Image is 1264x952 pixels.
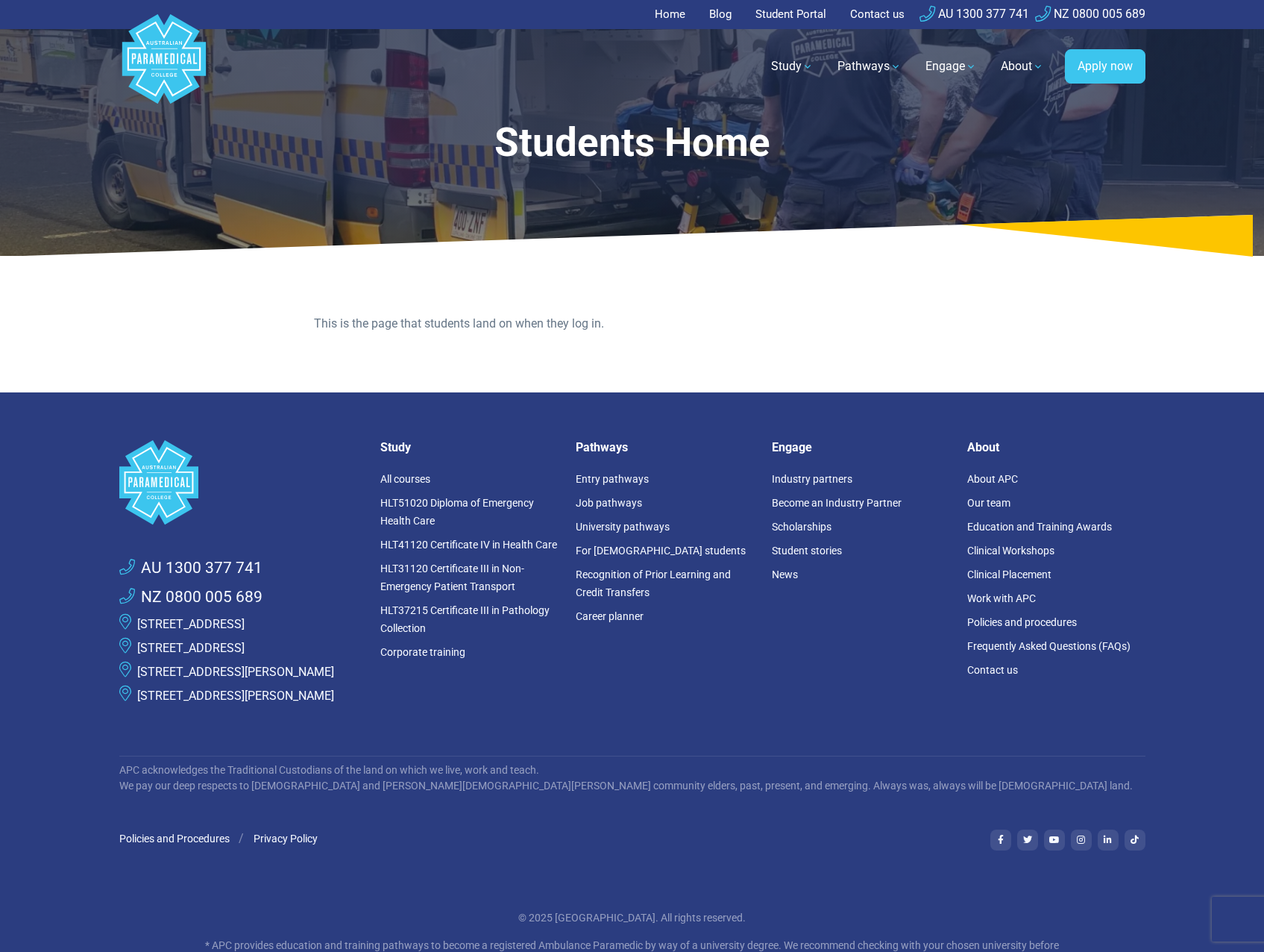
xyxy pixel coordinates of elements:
p: © 2025 [GEOGRAPHIC_DATA]. All rights reserved. [196,910,1069,926]
a: HLT37215 Certificate III in Pathology Collection [380,604,550,634]
h5: About [967,440,1145,454]
a: Policies and procedures [967,616,1077,628]
a: Career planner [576,610,644,622]
a: Industry partners [772,473,852,485]
a: HLT31120 Certificate III in Non-Emergency Patient Transport [380,563,524,592]
a: Our team [967,497,1010,509]
a: [STREET_ADDRESS] [137,641,245,655]
a: Space [119,440,362,524]
a: About APC [967,473,1018,485]
a: Education and Training Awards [967,521,1112,533]
h1: Students Home [248,119,1017,166]
a: Frequently Asked Questions (FAQs) [967,640,1131,652]
h5: Study [380,440,559,454]
a: HLT51020 Diploma of Emergency Health Care [380,497,534,527]
a: Student stories [772,545,842,557]
a: Clinical Workshops [967,545,1054,557]
a: About [992,46,1053,87]
a: [STREET_ADDRESS] [137,617,245,631]
a: HLT41120 Certificate IV in Health Care [380,539,557,551]
a: NZ 0800 005 689 [119,586,262,610]
a: AU 1300 377 741 [919,7,1029,21]
h5: Engage [772,440,950,454]
a: Contact us [967,664,1018,676]
a: Engage [916,46,986,87]
a: Entry pathways [576,473,649,485]
a: All courses [380,473,430,485]
a: Clinical Placement [967,569,1051,580]
a: Become an Industry Partner [772,497,902,509]
p: APC acknowledges the Traditional Custodians of the land on which we live, work and teach. We pay ... [119,762,1145,794]
a: Study [762,46,823,87]
a: Corporate training [380,646,465,658]
a: [STREET_ADDRESS][PERSON_NAME] [137,665,334,679]
a: University pathways [576,521,670,533]
a: Apply now [1065,49,1145,84]
a: Australian Paramedical College [119,29,209,104]
a: Pathways [828,46,911,87]
a: Privacy Policy [254,833,318,845]
a: Job pathways [576,497,642,509]
h5: Pathways [576,440,754,454]
a: Work with APC [967,592,1036,604]
p: This is the page that students land on when they log in. [314,315,950,333]
a: Scholarships [772,521,831,533]
a: For [DEMOGRAPHIC_DATA] students [576,545,746,557]
a: Policies and Procedures [119,833,230,845]
a: [STREET_ADDRESS][PERSON_NAME] [137,689,334,703]
a: NZ 0800 005 689 [1035,7,1145,21]
a: Recognition of Prior Learning and Credit Transfers [576,569,731,598]
a: News [772,569,798,580]
a: AU 1300 377 741 [119,557,262,580]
